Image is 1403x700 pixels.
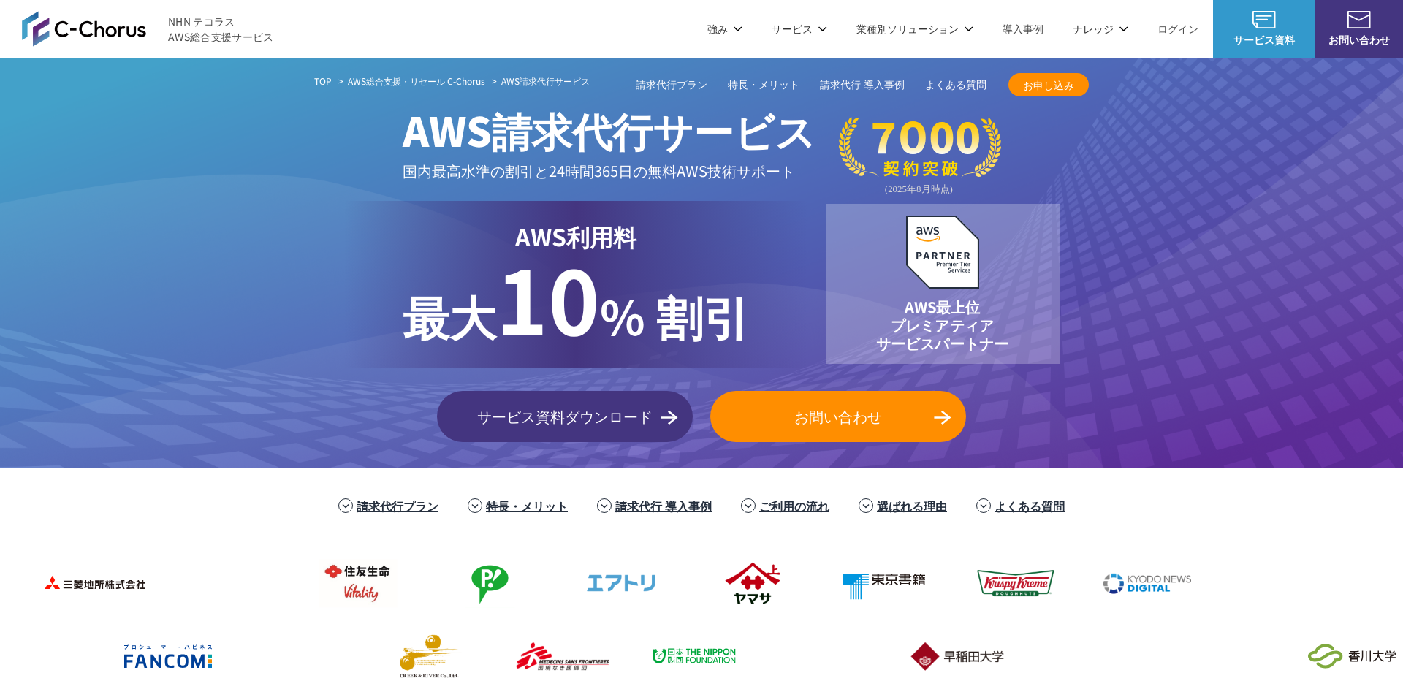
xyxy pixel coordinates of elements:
[995,497,1065,514] a: よくある質問
[1252,11,1276,28] img: AWS総合支援サービス C-Chorus サービス資料
[759,497,829,514] a: ご利用の流れ
[877,497,947,514] a: 選ばれる理由
[437,406,693,427] span: サービス資料ダウンロード
[772,21,827,37] p: サービス
[925,77,986,93] a: よくある質問
[856,21,973,37] p: 業種別ソリューション
[289,554,406,612] img: 住友生命保険相互
[710,391,966,442] a: お問い合わせ
[496,234,600,361] span: 10
[1151,627,1268,685] img: 大阪工業大学
[946,554,1063,612] img: クリスピー・クリーム・ドーナツ
[888,627,1005,685] img: 早稲田大学
[1073,21,1128,37] p: ナレッジ
[1008,73,1089,96] a: お申し込み
[636,77,707,93] a: 請求代行プラン
[1157,21,1198,37] a: ログイン
[1347,11,1371,28] img: お問い合わせ
[314,75,332,88] a: TOP
[22,11,274,46] a: AWS総合支援サービス C-Chorus NHN テコラスAWS総合支援サービス
[1213,32,1315,47] span: サービス資料
[486,497,568,514] a: 特長・メリット
[403,100,815,159] span: AWS請求代行サービス
[683,554,800,612] img: ヤマサ醤油
[493,627,610,685] img: 国境なき医師団
[839,117,1001,195] img: 契約件数
[1078,554,1195,612] img: 共同通信デジタル
[22,11,146,46] img: AWS総合支援サービス C-Chorus
[348,75,485,88] a: AWS総合支援・リセール C-Chorus
[1003,21,1043,37] a: 導入事例
[26,554,142,612] img: 三菱地所
[501,75,590,87] span: AWS請求代行サービス
[99,627,216,685] img: ファンコミュニケーションズ
[420,554,537,612] img: フジモトHD
[552,554,669,612] img: エアトリ
[403,159,815,183] p: 国内最高水準の割引と 24時間365日の無料AWS技術サポート
[1019,627,1136,685] img: 一橋大学
[357,497,438,514] a: 請求代行プラン
[906,216,979,289] img: AWSプレミアティアサービスパートナー
[1282,627,1399,685] img: 香川大学
[1008,77,1089,93] span: お申し込み
[756,627,873,685] img: 慶應義塾
[362,627,479,685] img: クリーク・アンド・リバー
[1315,32,1403,47] span: お問い合わせ
[728,77,799,93] a: 特長・メリット
[625,627,742,685] img: 日本財団
[230,627,347,685] img: エイチーム
[437,391,693,442] a: サービス資料ダウンロード
[820,77,905,93] a: 請求代行 導入事例
[168,14,274,45] span: NHN テコラス AWS総合支援サービス
[157,554,274,612] img: ミズノ
[1209,554,1326,612] img: まぐまぐ
[403,254,750,350] p: % 割引
[615,497,712,514] a: 請求代行 導入事例
[876,297,1008,352] p: AWS最上位 プレミアティア サービスパートナー
[403,218,750,254] p: AWS利用料
[815,554,932,612] img: 東京書籍
[707,21,742,37] p: 強み
[403,281,496,349] span: 最大
[710,406,966,427] span: お問い合わせ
